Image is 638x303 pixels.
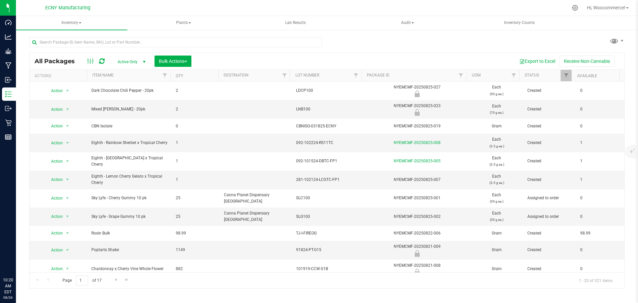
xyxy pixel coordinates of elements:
span: SLG100 [296,214,360,220]
span: 1 [176,177,216,183]
span: Sky Lyfe - Cherry Gummy 10 pk [91,195,168,201]
span: LDCP100 [296,87,360,94]
span: Assigned to order [527,195,572,201]
a: Plants [128,16,239,30]
a: Go to the next page [111,275,121,284]
a: Destination [224,73,249,77]
span: TJ-I-FIREOG [296,230,360,236]
span: select [63,138,72,148]
span: Each [474,84,519,97]
span: 1 - 20 of 321 items [574,275,618,285]
p: 10:20 AM EDT [3,277,13,295]
div: NYEMCMF-20250825-027 [363,84,471,97]
span: Created [527,230,572,236]
span: 0 [580,106,620,112]
inline-svg: Inbound [5,76,12,83]
span: Gram [474,247,519,253]
span: select [63,86,72,95]
span: Each [474,192,519,205]
span: 882 [176,266,216,272]
a: Status [525,73,539,77]
span: 0 [176,123,216,129]
span: Rosin Bulk [91,230,168,236]
span: 092-101524-DBTC-FP1 [296,158,360,164]
span: Hi, Woocommerce! [587,5,625,10]
span: 2 [176,106,216,112]
inline-svg: Inventory [5,91,12,97]
a: Lab Results [240,16,351,30]
span: Action [45,138,63,148]
span: Gram [474,266,519,272]
a: NYEMCMF-20250825-008 [394,140,441,145]
span: Action [45,121,63,131]
inline-svg: Manufacturing [5,62,12,69]
span: Action [45,212,63,221]
a: Audit [352,16,463,30]
span: Mixed [PERSON_NAME] - 20pk [91,106,168,112]
span: Created [527,106,572,112]
inline-svg: Dashboard [5,19,12,26]
span: select [63,157,72,166]
span: select [63,245,72,255]
span: Sky Lyfe - Grape Gummy 10 pk [91,214,168,220]
span: Created [527,266,572,272]
span: 1149 [176,247,216,253]
span: select [63,228,72,238]
span: CBN Isolate [91,123,168,129]
span: 98.99 [176,230,216,236]
span: Created [527,158,572,164]
div: Quarantine Lock [363,250,471,257]
div: Manage settings [571,5,579,11]
span: 0 [580,123,620,129]
span: 0 [580,87,620,94]
p: (70 g ea.) [474,109,519,116]
div: NYEMCMF-20250825-001 [363,195,471,201]
span: Chardonnay x Cherry Vine Whole Flower [91,266,168,272]
a: Filter [456,70,467,81]
inline-svg: Retail [5,119,12,126]
span: Gram [474,123,519,129]
span: 101919-CCW-01B [296,266,360,272]
span: LNB100 [296,106,360,112]
span: 092-102224-RS11TC [296,140,360,146]
span: Eighth - [GEOGRAPHIC_DATA] x Tropical Cherry [91,155,168,168]
div: NYEMCMF-20250822-006 [363,230,471,236]
p: (3.5 g ea.) [474,180,519,186]
span: select [63,194,72,203]
a: Item Name [92,73,114,77]
button: Export to Excel [515,56,560,67]
div: NYEMCMF-20250825-002 [363,214,471,220]
span: Dark Chocolate Chili Pepper - 20pk [91,87,168,94]
a: Filter [159,70,170,81]
span: Action [45,105,63,114]
span: Action [45,264,63,273]
span: All Packages [35,58,81,65]
a: Inventory [16,16,127,30]
a: Available [577,74,597,78]
a: Package ID [367,73,389,77]
span: Created [527,87,572,94]
a: Filter [279,70,290,81]
span: Created [527,123,572,129]
span: Action [45,86,63,95]
div: Quarantine Lock [363,269,471,275]
button: Receive Non-Cannabis [560,56,614,67]
a: Go to the last page [122,275,132,284]
inline-svg: Grow [5,48,12,55]
a: UOM [472,73,480,77]
span: Each [474,136,519,149]
inline-svg: Analytics [5,34,12,40]
p: (35 g ea.) [474,217,519,223]
span: 1 [176,140,216,146]
span: Bulk Actions [159,59,187,64]
div: NYEMCMF-20250825-007 [363,177,471,183]
input: Search Package ID, Item Name, SKU, Lot or Part Number... [29,37,322,47]
span: Poptarts Shake [91,247,168,253]
span: 0 [580,214,620,220]
span: CBNISO-031825-ECNY [296,123,360,129]
span: Action [45,194,63,203]
div: Time Capsule [363,90,471,97]
iframe: Resource center [7,250,27,270]
span: 0 [580,266,620,272]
